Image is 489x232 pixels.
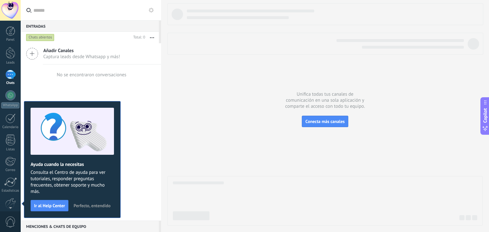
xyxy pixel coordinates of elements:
[31,161,114,167] h2: Ayuda cuando la necesitas
[305,119,344,124] span: Conecta más canales
[71,201,113,210] button: Perfecto, entendido
[43,54,120,60] span: Captura leads desde Whatsapp y más!
[482,108,488,123] span: Copilot
[57,72,126,78] div: No se encontraron conversaciones
[26,34,54,41] div: Chats abiertos
[31,169,114,195] span: Consulta el Centro de ayuda para ver tutoriales, responder preguntas frecuentes, obtener soporte ...
[1,147,20,152] div: Listas
[302,116,348,127] button: Conecta más canales
[74,203,110,208] span: Perfecto, entendido
[1,38,20,42] div: Panel
[1,125,20,129] div: Calendario
[1,189,20,193] div: Estadísticas
[131,34,145,41] div: Total: 0
[1,61,20,65] div: Leads
[1,102,19,108] div: WhatsApp
[31,200,68,211] button: Ir al Help Center
[21,221,159,232] div: Menciones & Chats de equipo
[43,48,120,54] span: Añadir Canales
[1,168,20,172] div: Correo
[34,203,65,208] span: Ir al Help Center
[21,20,159,32] div: Entradas
[1,81,20,85] div: Chats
